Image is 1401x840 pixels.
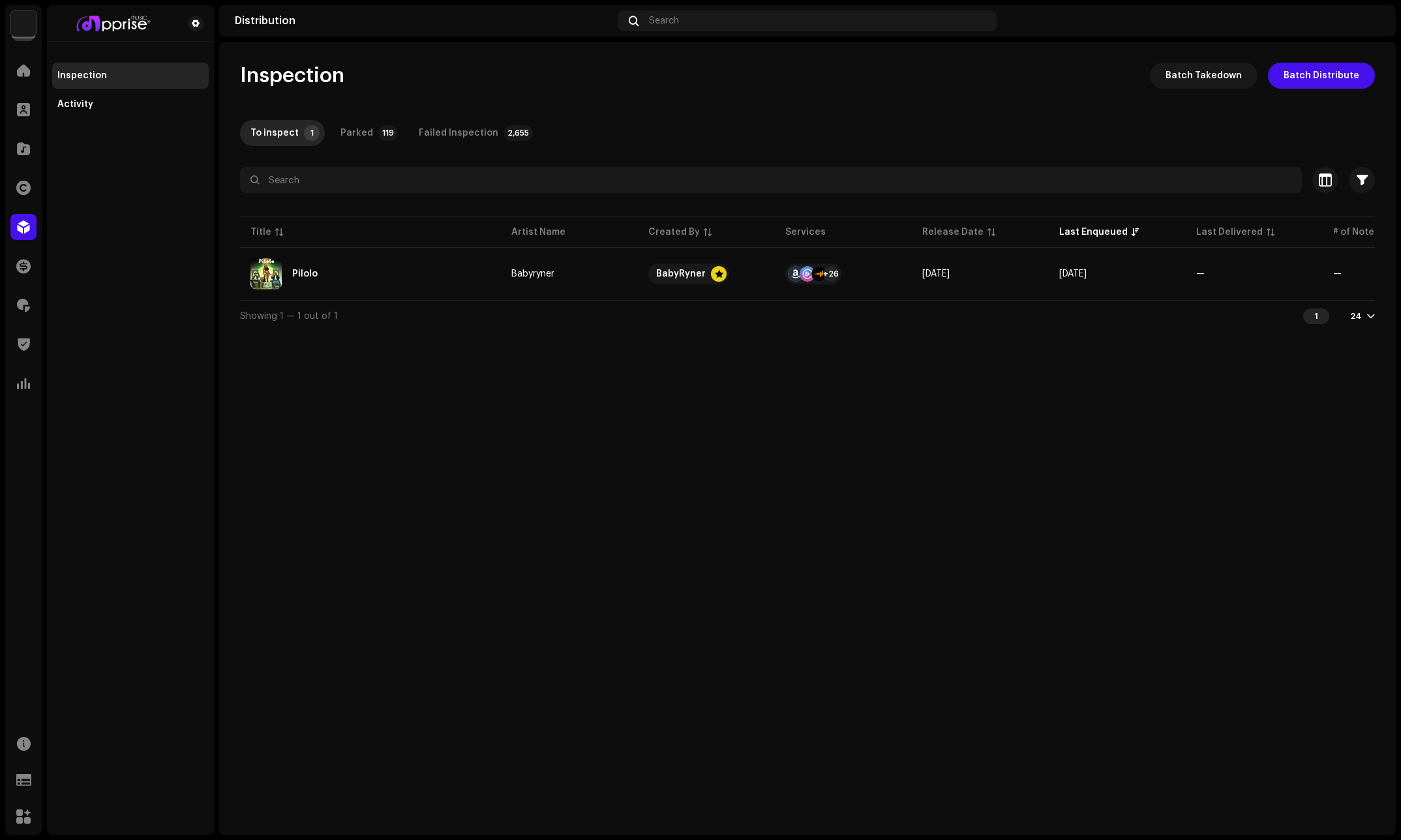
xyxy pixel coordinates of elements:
span: Batch Takedown [1166,63,1242,89]
p-badge: 119 [378,125,398,141]
span: Babyryner [511,269,627,278]
img: d0fb4c4f-9944-4f4a-970a-cef37c43888e [250,258,282,290]
div: Activity [57,99,93,110]
div: Last Enqueued [1059,226,1128,239]
div: Distribution [235,16,613,26]
div: Parked [340,120,373,146]
span: Oct 11, 2025 [922,269,950,278]
img: 94355213-6620-4dec-931c-2264d4e76804 [1359,10,1380,31]
div: Failed Inspection [419,120,498,146]
span: Oct 10, 2025 [1059,269,1087,278]
p-badge: 1 [304,125,320,141]
div: Title [250,226,271,239]
div: +26 [823,266,839,282]
span: Batch Distribute [1284,63,1359,89]
re-m-nav-item: Activity [52,91,209,117]
button: Batch Takedown [1150,63,1258,89]
span: BabyRyner [648,263,764,284]
re-m-nav-item: Inspection [52,63,209,89]
span: Search [649,16,679,26]
div: Last Delivered [1196,226,1263,239]
div: Release Date [922,226,984,239]
div: BabyRyner [656,263,706,284]
p-badge: 2,655 [504,125,533,141]
button: Batch Distribute [1268,63,1375,89]
span: Showing 1 — 1 out of 1 [240,312,338,321]
div: To inspect [250,120,299,146]
div: 1 [1303,308,1329,324]
img: bf2740f5-a004-4424-adf7-7bc84ff11fd7 [57,16,167,31]
img: 1c16f3de-5afb-4452-805d-3f3454e20b1b [10,10,37,37]
div: Inspection [57,70,107,81]
div: Created By [648,226,700,239]
div: 24 [1350,311,1362,322]
input: Search [240,167,1302,193]
div: Babyryner [511,269,554,278]
span: Inspection [240,63,344,89]
div: Pilolo [292,269,318,278]
span: — [1196,269,1205,278]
